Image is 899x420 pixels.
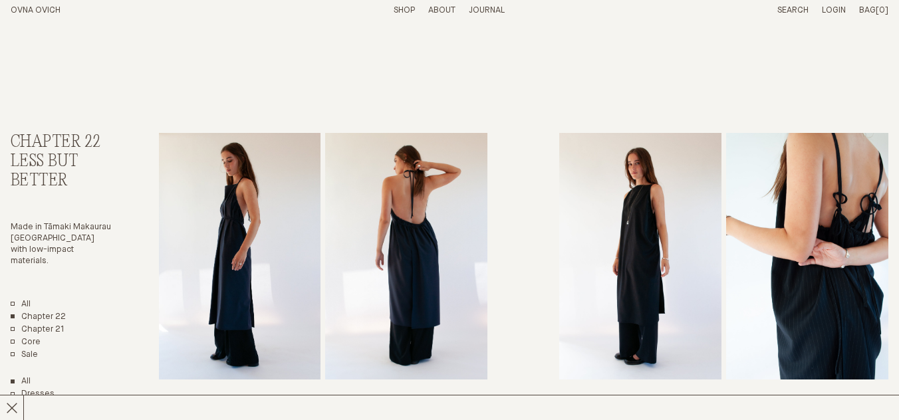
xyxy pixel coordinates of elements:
[11,312,66,323] a: Chapter 22
[822,6,846,15] a: Login
[11,350,38,361] a: Sale
[876,6,888,15] span: [0]
[11,222,111,267] p: Made in Tāmaki Makaurau [GEOGRAPHIC_DATA] with low-impact materials.
[777,6,809,15] a: Search
[469,6,505,15] a: Journal
[11,337,41,348] a: Core
[559,133,721,379] img: Apron Dress
[11,324,64,336] a: Chapter 21
[11,299,31,310] a: All
[859,6,876,15] span: Bag
[11,133,111,152] h2: Chapter 22
[159,133,321,379] img: Apron Dress
[11,389,55,400] a: Dresses
[11,152,111,191] h3: Less But Better
[394,6,415,15] a: Shop
[11,6,61,15] a: Home
[11,376,31,387] a: Show All
[428,5,455,17] summary: About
